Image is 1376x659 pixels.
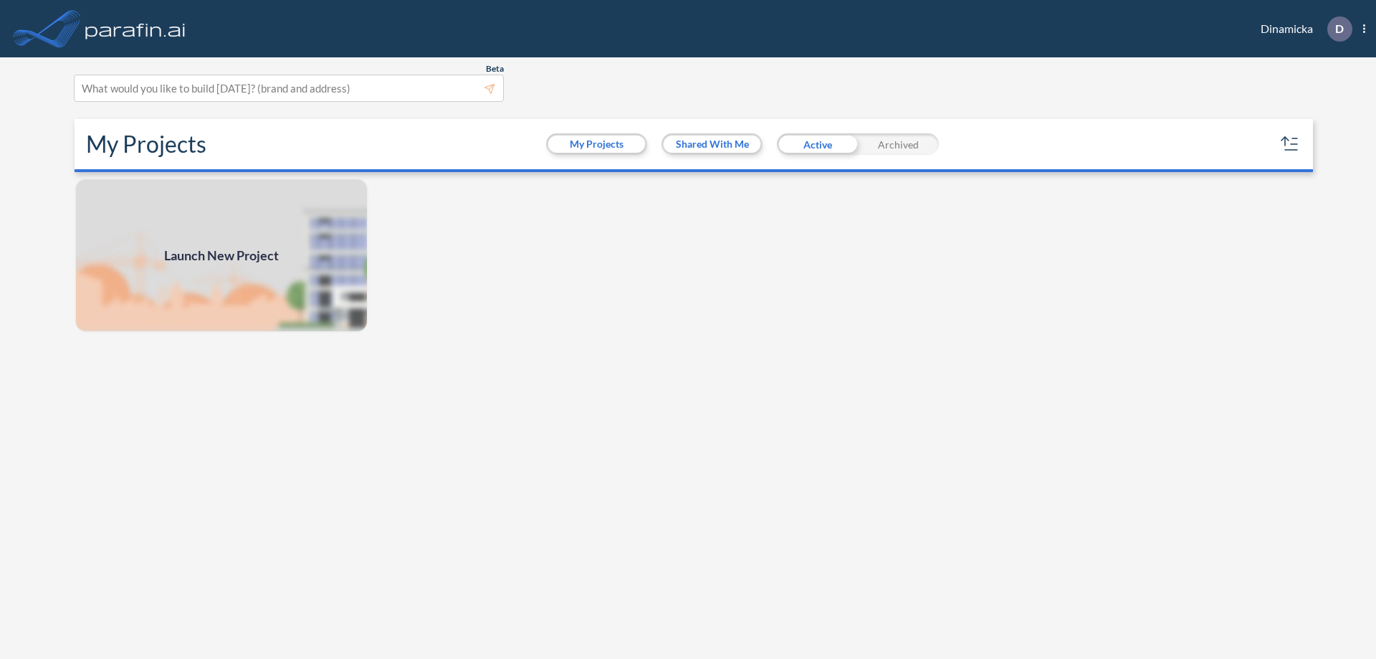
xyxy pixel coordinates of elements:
[858,133,939,155] div: Archived
[1335,22,1344,35] p: D
[82,14,188,43] img: logo
[664,136,760,153] button: Shared With Me
[486,63,504,75] span: Beta
[1279,133,1301,156] button: sort
[75,178,368,333] img: add
[1239,16,1365,42] div: Dinamicka
[548,136,645,153] button: My Projects
[86,131,206,158] h2: My Projects
[75,178,368,333] a: Launch New Project
[164,246,279,265] span: Launch New Project
[777,133,858,155] div: Active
